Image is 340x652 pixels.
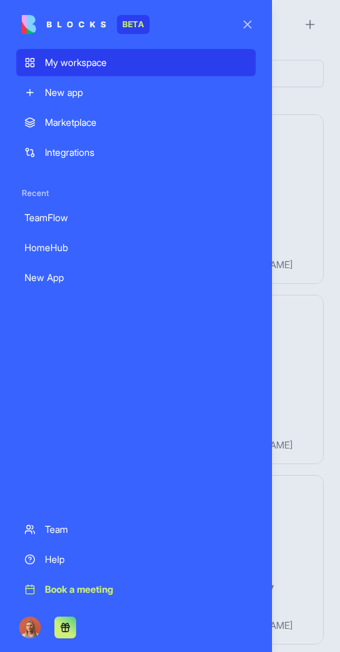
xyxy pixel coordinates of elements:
[22,15,106,34] img: logo
[22,15,150,34] a: BETA
[16,79,256,106] a: New app
[16,188,256,199] span: Recent
[19,617,41,638] img: Marina_gj5dtt.jpg
[16,516,256,543] a: Team
[24,241,248,255] div: HomeHub
[24,211,248,225] div: TeamFlow
[45,56,248,69] div: My workspace
[16,109,256,136] a: Marketplace
[45,583,248,596] div: Book a meeting
[16,204,256,231] a: TeamFlow
[16,546,256,573] a: Help
[24,271,248,284] div: New App
[16,264,256,291] a: New App
[45,116,248,129] div: Marketplace
[16,49,256,76] a: My workspace
[117,15,150,34] div: BETA
[16,139,256,166] a: Integrations
[45,523,248,536] div: Team
[45,86,248,99] div: New app
[16,576,256,603] a: Book a meeting
[45,553,248,566] div: Help
[45,146,248,159] div: Integrations
[16,234,256,261] a: HomeHub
